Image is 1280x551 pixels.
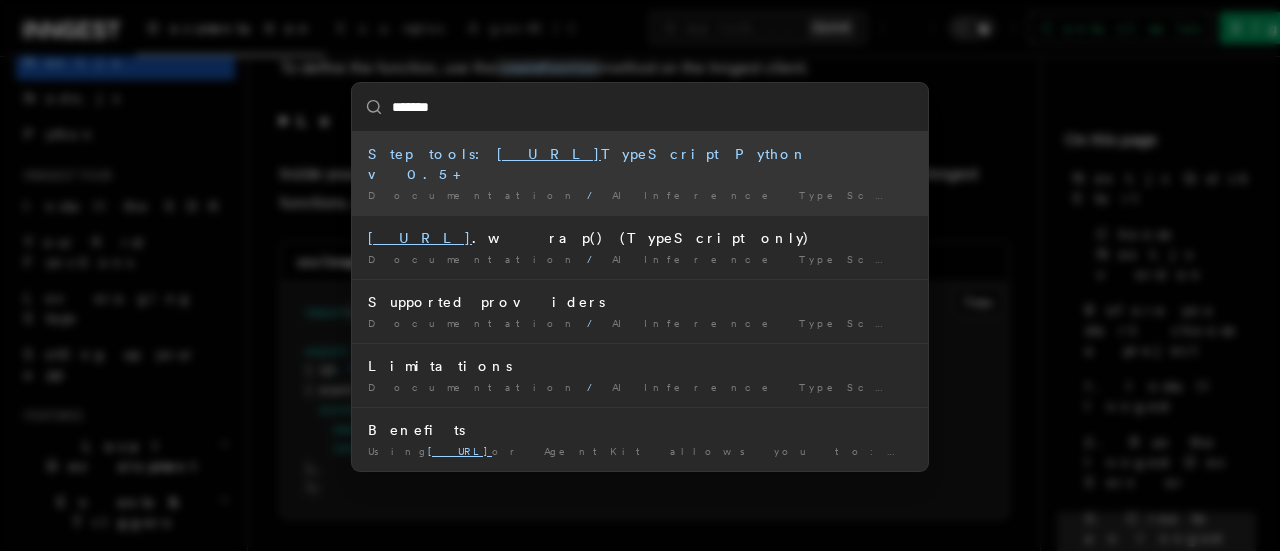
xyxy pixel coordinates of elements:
[368,381,579,393] span: Documentation
[587,381,604,393] span: /
[497,146,601,162] mark: [URL]
[612,381,1161,393] span: AI Inference TypeScript and Python only
[612,253,1161,265] span: AI Inference TypeScript and Python only
[368,144,912,184] div: Step tools: TypeScript Python v0.5+
[368,292,912,312] div: Supported providers
[368,356,912,376] div: Limitations
[368,317,579,329] span: Documentation
[368,253,579,265] span: Documentation
[368,420,912,440] div: Benefits
[368,444,912,459] div: Using or AgentKit allows you to: Automatically …
[587,253,604,265] span: /
[587,317,604,329] span: /
[612,317,1161,329] span: AI Inference TypeScript and Python only
[587,189,604,201] span: /
[368,228,912,248] div: .wrap() (TypeScript only)
[612,189,1161,201] span: AI Inference TypeScript and Python only
[368,230,472,246] mark: [URL]
[428,445,492,457] mark: [URL]
[368,189,579,201] span: Documentation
